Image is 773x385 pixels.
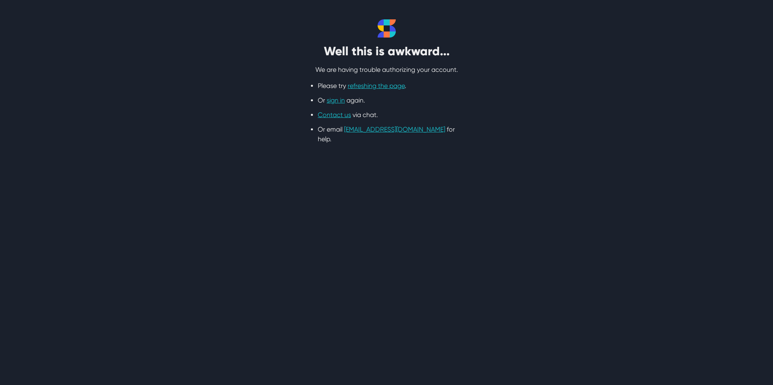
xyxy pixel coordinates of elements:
li: Or again. [318,96,455,105]
a: sign in [327,96,345,104]
li: via chat. [318,110,455,120]
h2: Well this is awkward... [285,44,488,59]
a: [EMAIL_ADDRESS][DOMAIN_NAME] [344,126,445,133]
a: Contact us [318,111,351,119]
li: Or email for help. [318,125,455,144]
li: Please try . [318,81,455,91]
a: refreshing the page [348,82,405,90]
p: We are having trouble authorizing your account. [285,65,488,75]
